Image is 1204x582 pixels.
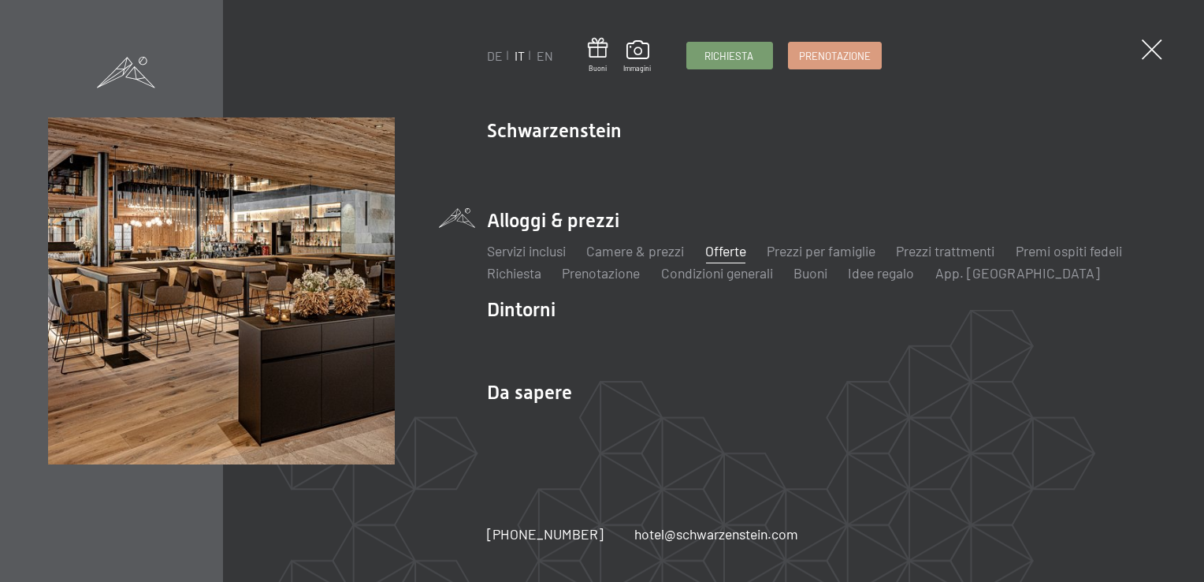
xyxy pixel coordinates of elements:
a: Premi ospiti fedeli [1016,242,1122,259]
span: [PHONE_NUMBER] [487,525,604,543]
a: [PHONE_NUMBER] [487,524,604,544]
a: IT [515,48,525,63]
a: Richiesta [487,264,541,282]
a: Offerte [705,242,746,259]
a: Richiesta [686,43,771,69]
a: Camere & prezzi [586,242,684,259]
a: EN [537,48,553,63]
a: Buoni [793,264,827,282]
a: Prezzi trattmenti [896,242,994,259]
span: Richiesta [704,49,753,63]
a: Condizioni generali [661,264,773,282]
a: DE [487,48,503,63]
a: Buoni [588,38,608,73]
a: Prenotazione [562,264,640,282]
a: App. [GEOGRAPHIC_DATA] [935,264,1100,282]
a: Prenotazione [789,43,881,69]
a: Prezzi per famiglie [767,242,875,259]
a: hotel@schwarzenstein.com [634,524,798,544]
span: Prenotazione [799,49,871,63]
span: Buoni [588,64,608,73]
a: Immagini [623,40,651,73]
a: Idee regalo [848,264,914,282]
a: Servizi inclusi [487,242,566,259]
span: Immagini [623,64,651,73]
